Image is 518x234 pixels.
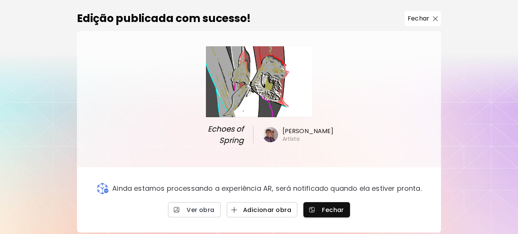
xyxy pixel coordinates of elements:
[183,123,244,146] span: Echoes of Spring
[303,202,350,217] button: Fechar
[283,127,334,135] h6: [PERSON_NAME]
[174,206,215,214] span: Ver obra
[233,206,291,214] span: Adicionar obra
[168,202,221,217] a: Ver obra
[227,202,297,217] button: Adicionar obra
[206,46,312,117] img: large.webp
[112,184,422,193] p: Ainda estamos processando a experiência AR, será notificado quando ela estiver pronta.
[283,135,300,142] h6: Artista
[309,206,344,214] span: Fechar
